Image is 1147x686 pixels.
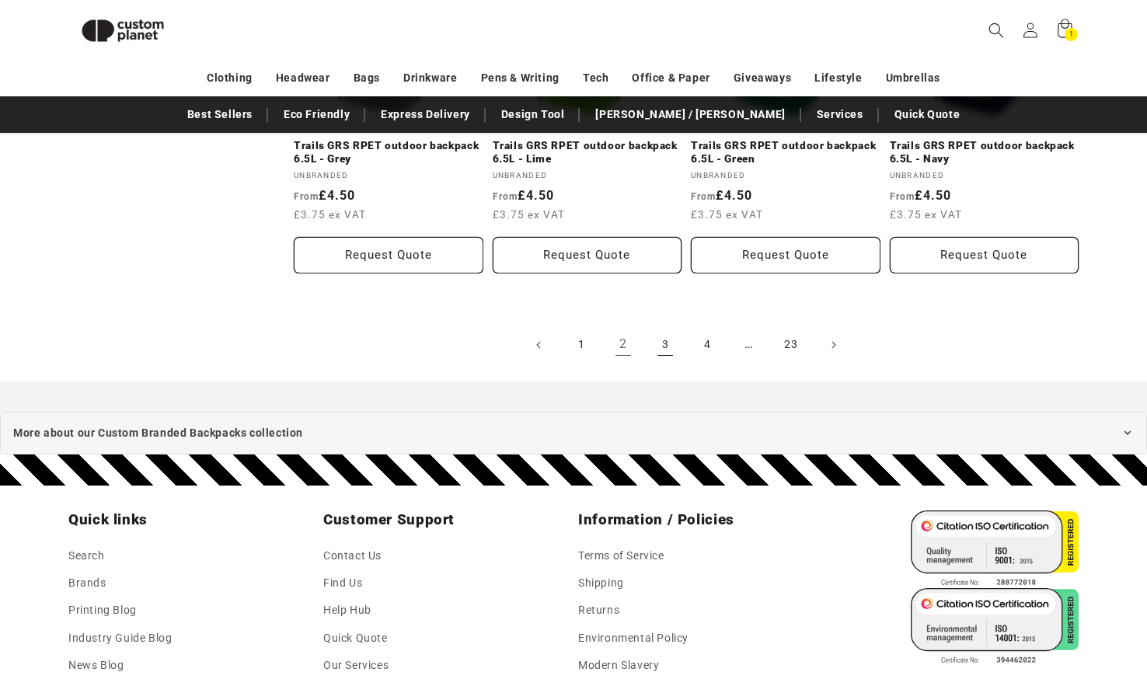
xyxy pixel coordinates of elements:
img: ISO 9001 Certified [911,510,1079,588]
button: Request Quote [493,237,682,273]
nav: Pagination [294,328,1079,362]
a: Environmental Policy [578,625,689,652]
button: Request Quote [294,237,483,273]
a: Shipping [578,569,624,597]
a: [PERSON_NAME] / [PERSON_NAME] [587,101,793,128]
a: Office & Paper [632,64,709,92]
a: Best Sellers [180,101,260,128]
a: Tech [583,64,608,92]
span: … [732,328,766,362]
span: More about our Custom Branded Backpacks collection [13,423,303,443]
a: Services [809,101,871,128]
a: Industry Guide Blog [68,625,172,652]
h2: Customer Support [323,510,569,529]
a: Contact Us [323,546,382,569]
summary: Search [979,13,1013,47]
span: 1 [1069,28,1074,41]
a: Trails GRS RPET outdoor backpack 6.5L - Lime [493,139,682,166]
a: Pens & Writing [481,64,560,92]
h2: Quick links [68,510,314,529]
a: News Blog [68,652,124,679]
h2: Information / Policies [578,510,824,529]
a: Headwear [276,64,330,92]
a: Lifestyle [814,64,862,92]
a: Page 3 [648,328,682,362]
a: Express Delivery [373,101,478,128]
a: Previous page [522,328,556,362]
a: Bags [354,64,380,92]
a: Help Hub [323,597,371,624]
a: Next page [816,328,850,362]
img: Custom Planet [68,6,177,55]
a: Trails GRS RPET outdoor backpack 6.5L - Grey [294,139,483,166]
a: Printing Blog [68,597,137,624]
a: Terms of Service [578,546,664,569]
a: Quick Quote [887,101,968,128]
a: Returns [578,597,619,624]
a: Design Tool [493,101,573,128]
img: ISO 14001 Certified [911,588,1079,666]
a: Page 1 [564,328,598,362]
a: Brands [68,569,106,597]
a: Modern Slavery [578,652,659,679]
a: Our Services [323,652,389,679]
a: Clothing [207,64,253,92]
a: Trails GRS RPET outdoor backpack 6.5L - Navy [890,139,1079,166]
a: Drinkware [403,64,457,92]
a: Giveaways [734,64,791,92]
button: Request Quote [890,237,1079,273]
button: Request Quote [691,237,880,273]
a: Page 4 [690,328,724,362]
iframe: Chat Widget [1069,611,1147,686]
a: Find Us [323,569,362,597]
a: Page 23 [774,328,808,362]
a: Quick Quote [323,625,388,652]
a: Page 2 [606,328,640,362]
a: Eco Friendly [276,101,357,128]
a: Trails GRS RPET outdoor backpack 6.5L - Green [691,139,880,166]
a: Umbrellas [886,64,940,92]
a: Search [68,546,105,569]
